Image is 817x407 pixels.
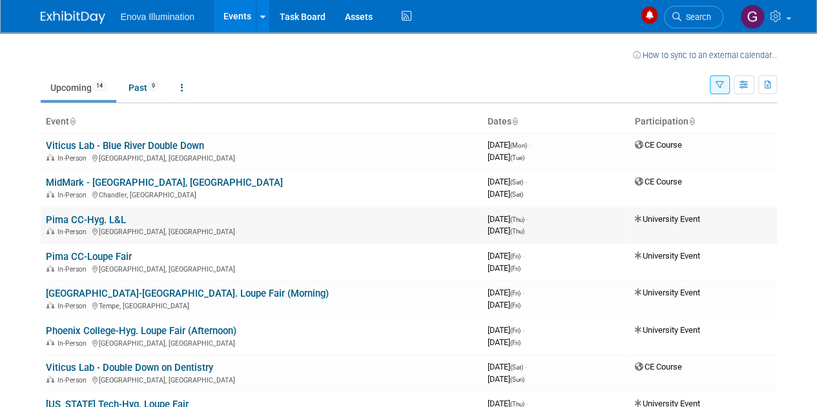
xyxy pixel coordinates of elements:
span: (Fri) [510,253,521,260]
span: Enova Illumination [121,12,194,22]
span: (Fri) [510,265,521,272]
span: [DATE] [488,226,524,235]
span: [DATE] [488,214,528,224]
a: Sort by Participation Type [688,116,695,126]
span: [DATE] [488,300,521,310]
div: Chandler, [GEOGRAPHIC_DATA] [46,189,477,199]
img: In-Person Event [47,265,54,272]
span: (Mon) [510,142,527,149]
img: In-Person Event [47,339,54,346]
div: Tempe, [GEOGRAPHIC_DATA] [46,300,477,310]
img: Garrett Alcaraz [740,5,765,29]
span: 9 [148,81,159,91]
span: - [522,325,524,335]
span: In-Person [57,339,90,348]
span: (Fri) [510,339,521,346]
span: [DATE] [488,251,524,261]
span: In-Person [57,228,90,236]
img: In-Person Event [47,302,54,308]
span: (Fri) [510,327,521,334]
img: In-Person Event [47,191,54,197]
div: [GEOGRAPHIC_DATA], [GEOGRAPHIC_DATA] [46,226,477,236]
span: (Sat) [510,179,523,186]
a: Sort by Event Name [69,116,76,126]
a: Pima CC-Loupe Fair [46,251,132,263]
div: [GEOGRAPHIC_DATA], [GEOGRAPHIC_DATA] [46,337,477,348]
img: In-Person Event [47,154,54,161]
span: [DATE] [488,152,524,162]
span: - [522,288,524,297]
div: [GEOGRAPHIC_DATA], [GEOGRAPHIC_DATA] [46,374,477,384]
span: In-Person [57,191,90,199]
div: [GEOGRAPHIC_DATA], [GEOGRAPHIC_DATA] [46,263,477,273]
span: (Sun) [510,376,524,383]
span: In-Person [57,265,90,273]
span: Search [681,12,711,22]
span: - [525,362,527,372]
span: In-Person [57,154,90,163]
a: Sort by Start Date [512,116,518,126]
span: (Sat) [510,191,523,198]
a: Phoenix College-Hyg. Loupe Fair (Afternoon) [46,325,236,337]
img: ExhibitDay [41,11,105,24]
a: MidMark - [GEOGRAPHIC_DATA], [GEOGRAPHIC_DATA] [46,177,283,188]
span: (Tue) [510,154,524,161]
span: (Thu) [510,228,524,235]
span: [DATE] [488,189,523,199]
span: 14 [92,81,107,91]
span: University Event [635,288,700,297]
span: [DATE] [488,177,527,186]
a: Upcoming14 [41,75,116,100]
span: CE Course [635,140,682,150]
span: (Thu) [510,216,524,223]
span: [DATE] [488,140,531,150]
a: Search [664,6,723,28]
span: [DATE] [488,362,527,372]
span: In-Person [57,376,90,384]
span: (Fri) [510,290,521,297]
img: In-Person Event [47,228,54,234]
a: How to sync to an external calendar... [633,50,777,60]
a: Viticus Lab - Blue River Double Down [46,140,204,152]
span: [DATE] [488,263,521,273]
span: - [522,251,524,261]
th: Event [41,111,482,133]
a: Viticus Lab - Double Down on Dentistry [46,362,213,373]
span: [DATE] [488,337,521,347]
img: In-Person Event [47,376,54,382]
th: Participation [630,111,777,133]
span: [DATE] [488,325,524,335]
span: [DATE] [488,374,524,384]
a: Past9 [119,75,169,100]
span: University Event [635,325,700,335]
span: In-Person [57,302,90,310]
span: (Fri) [510,302,521,309]
span: [DATE] [488,288,524,297]
th: Dates [482,111,630,133]
span: - [529,140,531,150]
span: University Event [635,214,700,224]
span: University Event [635,251,700,261]
span: CE Course [635,362,682,372]
div: [GEOGRAPHIC_DATA], [GEOGRAPHIC_DATA] [46,152,477,163]
span: - [525,177,527,186]
span: (Sat) [510,364,523,371]
a: [GEOGRAPHIC_DATA]-[GEOGRAPHIC_DATA]. Loupe Fair (Morning) [46,288,329,299]
span: CE Course [635,177,682,186]
a: Pima CC-Hyg. L&L [46,214,126,226]
span: - [526,214,528,224]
